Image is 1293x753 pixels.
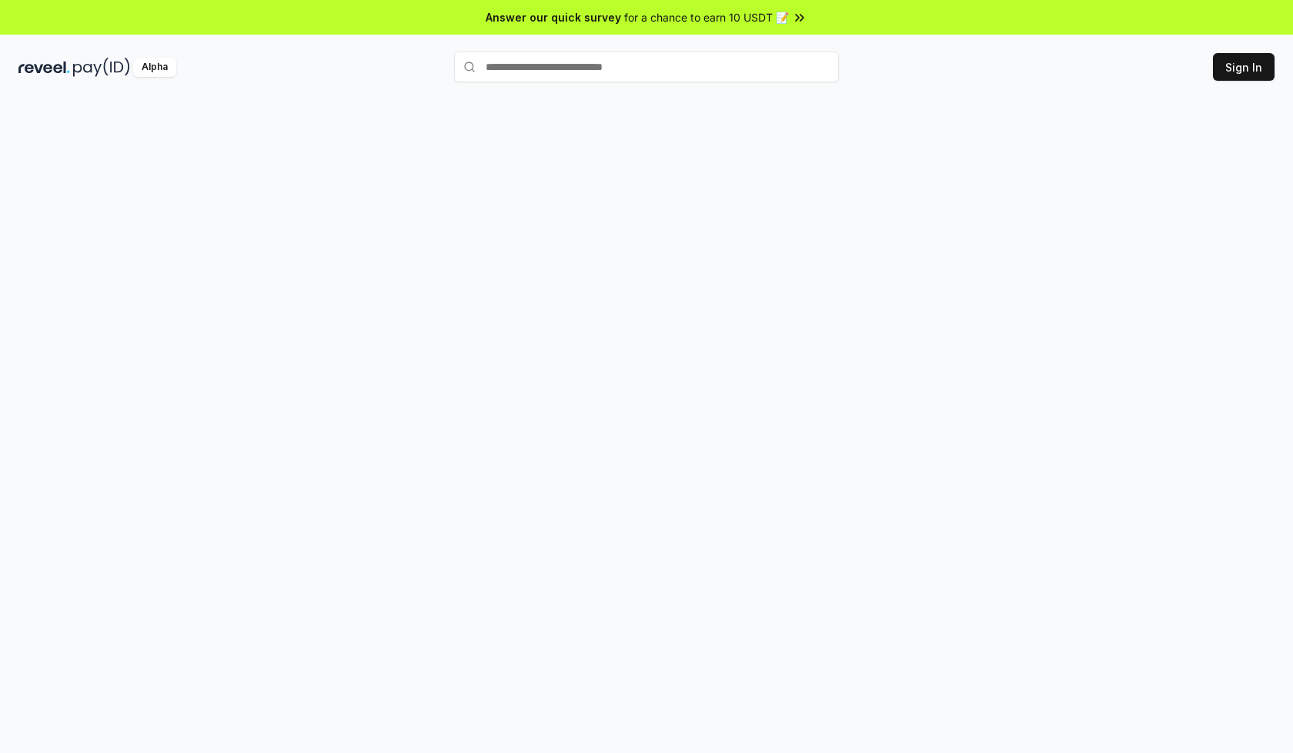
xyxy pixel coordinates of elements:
[624,9,789,25] span: for a chance to earn 10 USDT 📝
[486,9,621,25] span: Answer our quick survey
[133,58,176,77] div: Alpha
[18,58,70,77] img: reveel_dark
[1213,53,1275,81] button: Sign In
[73,58,130,77] img: pay_id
